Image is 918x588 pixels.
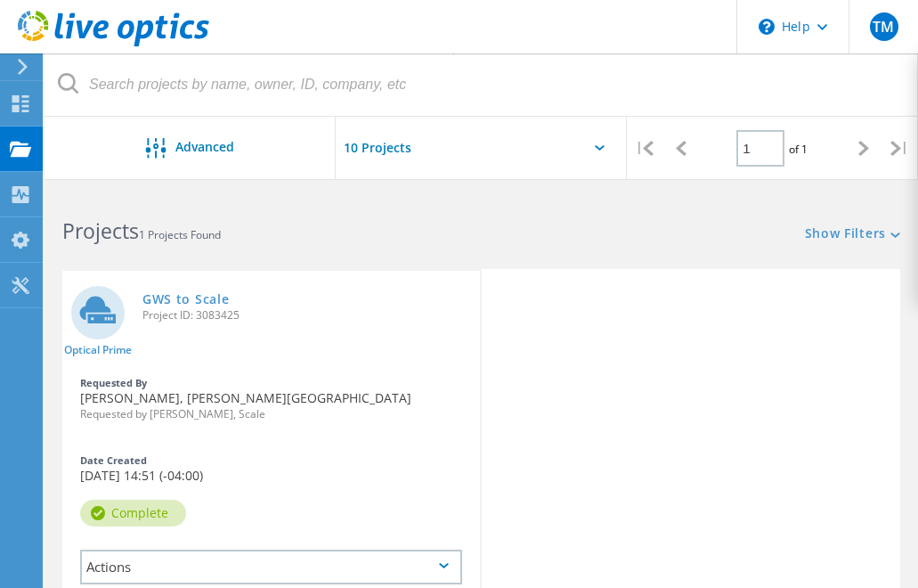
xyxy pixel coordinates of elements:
[80,550,462,584] div: Actions
[18,37,209,50] a: Live Optics Dashboard
[881,117,918,180] div: |
[142,310,471,321] span: Project ID: 3083425
[805,227,900,242] a: Show Filters
[142,293,229,306] a: GWS to Scale
[759,19,775,35] svg: \n
[873,20,894,34] span: TM
[62,216,139,245] b: Projects
[62,446,480,491] div: [DATE] 14:51 (-04:00)
[80,409,462,420] span: Requested by [PERSON_NAME], Scale
[627,117,663,180] div: |
[64,345,132,355] span: Optical Prime
[139,227,221,242] span: 1 Projects Found
[80,378,462,388] div: Requested By
[80,500,186,527] div: Complete
[175,141,234,153] span: Advanced
[80,455,462,465] div: Date Created
[62,369,480,429] div: [PERSON_NAME], [PERSON_NAME][GEOGRAPHIC_DATA]
[789,142,808,157] span: of 1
